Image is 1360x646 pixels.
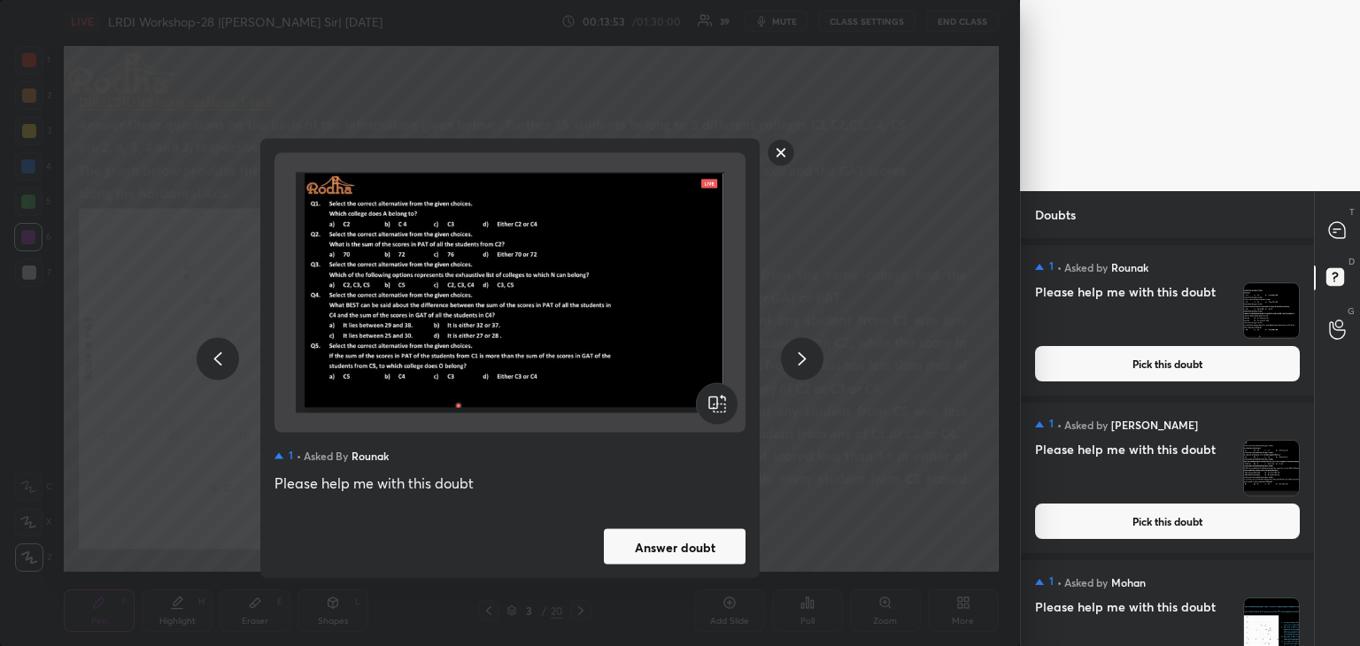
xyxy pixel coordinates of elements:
button: Answer doubt [604,529,746,565]
img: 17595597044TU5TJ.png [296,160,724,426]
h5: Rounak [352,447,389,465]
h5: 1 [289,448,293,462]
p: Doubts [1021,191,1090,238]
p: G [1348,304,1355,318]
div: grid [1021,238,1314,646]
p: D [1348,255,1355,268]
div: Please help me with this doubt [274,473,746,494]
h5: • Asked by [297,447,348,465]
p: T [1349,205,1355,219]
